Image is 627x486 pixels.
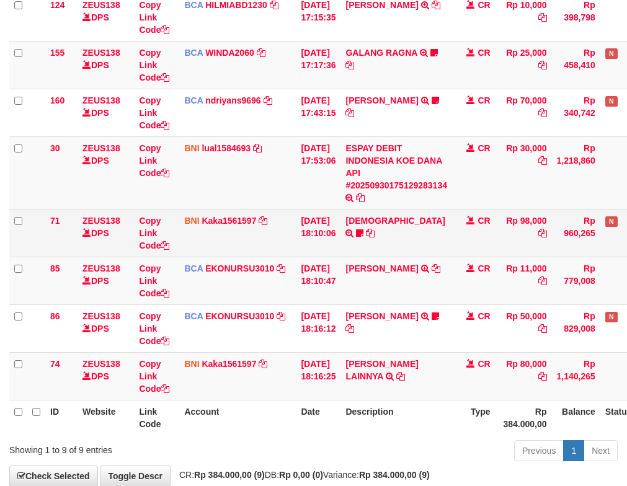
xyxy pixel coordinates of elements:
a: Copy Link Code [139,48,169,82]
a: Copy Rp 10,000 to clipboard [538,12,547,22]
a: Copy EKONURSU3010 to clipboard [277,263,285,273]
a: EKONURSU3010 [205,311,274,321]
a: Copy Rp 70,000 to clipboard [538,108,547,118]
a: Copy Rp 98,000 to clipboard [538,228,547,238]
td: Rp 340,742 [552,89,600,136]
span: 74 [50,359,60,369]
td: [DATE] 18:16:25 [296,352,340,400]
span: BCA [184,48,203,58]
a: Copy ANTON HEFRIA to clipboard [345,324,354,334]
a: ZEUS138 [82,311,120,321]
a: ZEUS138 [82,48,120,58]
a: Copy Link Code [139,311,169,346]
strong: Rp 0,00 (0) [279,470,323,480]
a: ZEUS138 [82,263,120,273]
a: [PERSON_NAME] [345,263,418,273]
td: Rp 50,000 [496,304,552,352]
td: [DATE] 17:53:06 [296,136,340,209]
a: Copy Link Code [139,95,169,130]
span: BCA [184,311,203,321]
td: DPS [78,41,134,89]
a: Previous [514,440,564,461]
a: Next [584,440,618,461]
a: Copy lual1584693 to clipboard [253,143,262,153]
a: WINDA2060 [205,48,254,58]
strong: Rp 384.000,00 (9) [194,470,265,480]
span: CR: DB: Variance: [173,470,430,480]
span: 86 [50,311,60,321]
td: [DATE] 18:16:12 [296,304,340,352]
a: Copy Link Code [139,143,169,178]
td: Rp 829,008 [552,304,600,352]
span: 30 [50,143,60,153]
a: Copy Link Code [139,216,169,250]
a: Copy Rp 25,000 to clipboard [538,60,547,70]
td: Rp 25,000 [496,41,552,89]
a: ZEUS138 [82,143,120,153]
a: ZEUS138 [82,359,120,369]
a: ZEUS138 [82,95,120,105]
strong: Rp 384.000,00 (9) [359,470,430,480]
span: Has Note [605,216,618,227]
span: Has Note [605,48,618,59]
span: BCA [184,263,203,273]
span: BNI [184,216,199,226]
td: DPS [78,136,134,209]
td: Rp 70,000 [496,89,552,136]
span: CR [478,95,490,105]
a: [PERSON_NAME] [345,95,418,105]
th: Website [78,400,134,435]
td: Rp 458,410 [552,41,600,89]
span: CR [478,311,490,321]
a: Copy SAMSUL to clipboard [366,228,375,238]
a: Copy Rp 11,000 to clipboard [538,276,547,286]
th: Rp 384.000,00 [496,400,552,435]
span: 160 [50,95,64,105]
td: [DATE] 18:10:06 [296,209,340,257]
a: Copy Rp 50,000 to clipboard [538,324,547,334]
a: Copy ndriyans9696 to clipboard [264,95,272,105]
div: Showing 1 to 9 of 9 entries [9,439,252,456]
a: [DEMOGRAPHIC_DATA] [345,216,445,226]
a: GALANG RAGNA [345,48,417,58]
td: Rp 1,218,860 [552,136,600,209]
td: Rp 30,000 [496,136,552,209]
a: lual1584693 [202,143,251,153]
a: Copy Kaka1561597 to clipboard [259,359,267,369]
td: DPS [78,352,134,400]
span: CR [478,263,490,273]
th: Account [179,400,296,435]
a: Copy ESPAY DEBIT INDONESIA KOE DANA API #20250930175129283134 to clipboard [356,193,365,203]
td: Rp 80,000 [496,352,552,400]
th: Link Code [134,400,179,435]
span: BNI [184,143,199,153]
span: CR [478,216,490,226]
span: CR [478,359,490,369]
th: ID [45,400,78,435]
a: Copy Link Code [139,359,169,394]
td: Rp 98,000 [496,209,552,257]
td: [DATE] 18:10:47 [296,257,340,304]
a: ZEUS138 [82,216,120,226]
td: DPS [78,257,134,304]
th: Date [296,400,340,435]
a: 1 [563,440,584,461]
span: Has Note [605,312,618,322]
td: Rp 779,008 [552,257,600,304]
span: 155 [50,48,64,58]
th: Type [452,400,496,435]
a: Copy Rp 80,000 to clipboard [538,371,547,381]
a: Copy HENDRIK SETIAWAN LAINNYA to clipboard [396,371,405,381]
td: Rp 1,140,265 [552,352,600,400]
td: [DATE] 17:43:15 [296,89,340,136]
th: Description [340,400,452,435]
a: Copy HERU SANTOSO to clipboard [345,108,354,118]
span: 71 [50,216,60,226]
td: DPS [78,209,134,257]
span: BNI [184,359,199,369]
a: Copy EKONURSU3010 to clipboard [277,311,285,321]
td: Rp 960,265 [552,209,600,257]
a: Kaka1561597 [202,216,256,226]
a: ndriyans9696 [205,95,261,105]
td: DPS [78,89,134,136]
